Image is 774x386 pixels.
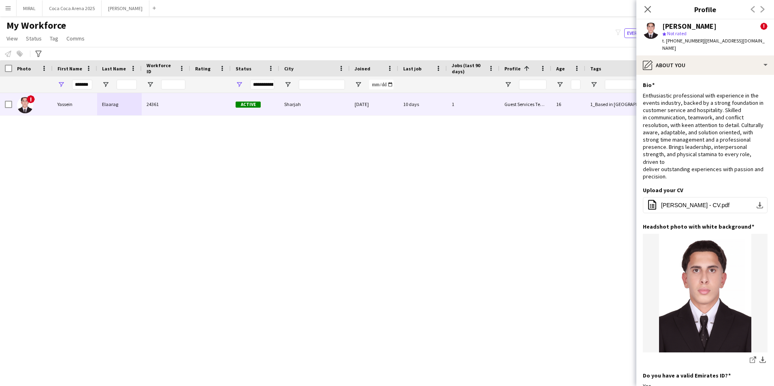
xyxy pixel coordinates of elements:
span: Comms [66,35,85,42]
div: Enthusiastic professional with experience in the events industry, backed by a strong foundation i... [643,92,768,180]
div: Yassein [53,93,97,115]
span: Tag [50,35,58,42]
img: Yassein Elaarag [17,97,33,113]
button: Open Filter Menu [57,81,65,88]
h3: Do you have a valid Emirates ID? [643,372,731,379]
button: Coca Coca Arena 2025 [43,0,102,16]
span: t. [PHONE_NUMBER] [662,38,704,44]
div: [DATE] [350,93,398,115]
input: Age Filter Input [571,80,580,89]
button: Open Filter Menu [147,81,154,88]
div: Elaarag [97,93,142,115]
span: My Workforce [6,19,66,32]
input: Profile Filter Input [519,80,546,89]
div: Guest Services Team [500,93,551,115]
span: Last Name [102,66,126,72]
div: 16 [551,93,585,115]
span: ! [760,23,768,30]
h3: Bio [643,81,655,89]
div: 24361 [142,93,190,115]
button: Open Filter Menu [504,81,512,88]
span: Tags [590,66,601,72]
button: Everyone12,875 [624,28,667,38]
h3: Upload your CV [643,187,683,194]
button: Open Filter Menu [236,81,243,88]
span: ! [27,95,35,103]
span: City [284,66,293,72]
input: Joined Filter Input [369,80,393,89]
a: View [3,33,21,44]
span: Jobs (last 90 days) [452,62,485,74]
span: Active [236,102,261,108]
span: Last job [403,66,421,72]
span: Joined [355,66,370,72]
button: Open Filter Menu [102,81,109,88]
h3: Profile [636,4,774,15]
input: City Filter Input [299,80,345,89]
span: Status [26,35,42,42]
h3: Headshot photo with white background [643,223,754,230]
div: About you [636,55,774,75]
div: 10 days [398,93,447,115]
span: Rating [195,66,211,72]
input: Workforce ID Filter Input [161,80,185,89]
span: Workforce ID [147,62,176,74]
a: Status [23,33,45,44]
a: Tag [47,33,62,44]
input: First Name Filter Input [72,80,92,89]
button: [PERSON_NAME] [102,0,149,16]
img: new passport picture.jpg [643,234,768,352]
span: Age [556,66,565,72]
span: Not rated [667,30,687,36]
div: 1 [447,93,500,115]
span: View [6,35,18,42]
button: [PERSON_NAME] - CV.pdf [643,197,768,213]
button: Open Filter Menu [355,81,362,88]
span: Photo [17,66,31,72]
input: Tags Filter Input [605,80,672,89]
div: Sharjah [279,93,350,115]
div: [PERSON_NAME] [662,23,717,30]
span: | [EMAIL_ADDRESS][DOMAIN_NAME] [662,38,765,51]
button: Open Filter Menu [284,81,291,88]
a: Comms [63,33,88,44]
button: Open Filter Menu [556,81,563,88]
app-action-btn: Advanced filters [34,49,43,59]
button: MIRAL [17,0,43,16]
input: Last Name Filter Input [117,80,137,89]
span: Status [236,66,251,72]
button: Open Filter Menu [590,81,598,88]
div: 1_Based in [GEOGRAPHIC_DATA]/[GEOGRAPHIC_DATA]/Ajman, 2_English Level = 2/3 Good , 4_CCA Active [585,93,677,115]
span: [PERSON_NAME] - CV.pdf [661,202,729,208]
span: Profile [504,66,521,72]
span: First Name [57,66,82,72]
